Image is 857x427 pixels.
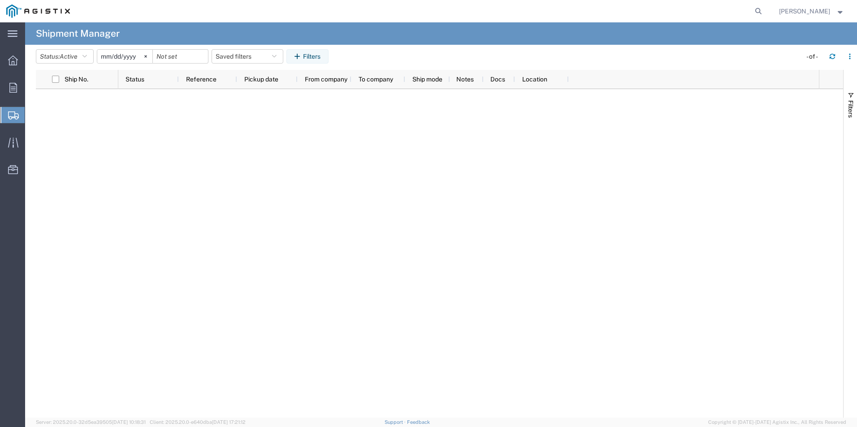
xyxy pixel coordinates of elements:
[456,76,474,83] span: Notes
[60,53,78,60] span: Active
[708,418,846,426] span: Copyright © [DATE]-[DATE] Agistix Inc., All Rights Reserved
[385,419,407,425] a: Support
[36,49,94,64] button: Status:Active
[490,76,505,83] span: Docs
[126,76,144,83] span: Status
[359,76,393,83] span: To company
[150,419,246,425] span: Client: 2025.20.0-e640dba
[286,49,329,64] button: Filters
[153,50,208,63] input: Not set
[412,76,442,83] span: Ship mode
[36,22,120,45] h4: Shipment Manager
[36,419,146,425] span: Server: 2025.20.0-32d5ea39505
[806,52,822,61] div: - of -
[244,76,278,83] span: Pickup date
[112,419,146,425] span: [DATE] 10:18:31
[65,76,88,83] span: Ship No.
[97,50,152,63] input: Not set
[522,76,547,83] span: Location
[305,76,347,83] span: From company
[847,100,854,118] span: Filters
[779,6,830,16] span: Velma Cepeda
[779,6,845,17] button: [PERSON_NAME]
[6,4,70,18] img: logo
[186,76,216,83] span: Reference
[212,49,283,64] button: Saved filters
[212,419,246,425] span: [DATE] 17:21:12
[407,419,430,425] a: Feedback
